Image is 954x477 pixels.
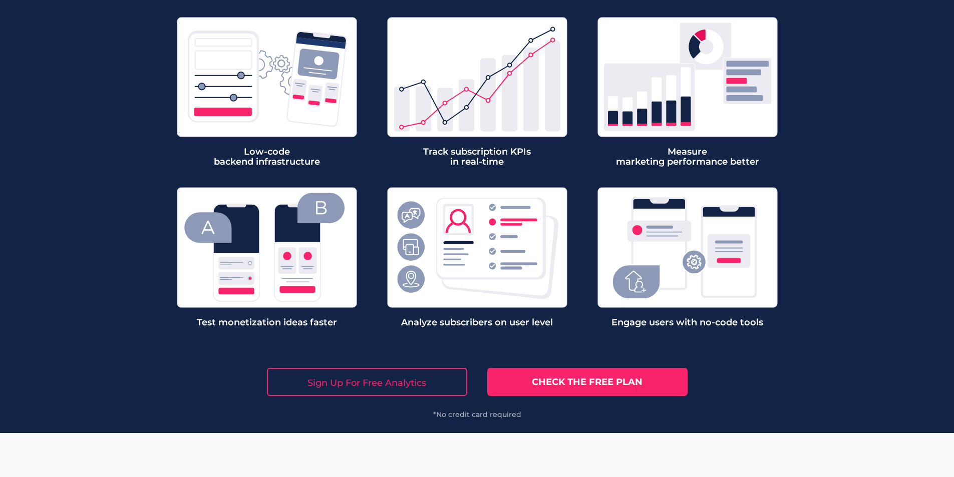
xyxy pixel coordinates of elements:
p: Test monetization ideas faster [177,318,357,328]
p: Analyze subscribers on user level [387,318,567,328]
img: appflow.ai-feature-measure-marketing-performance [597,17,778,138]
img: appflow.ai-feature-user-engagement-tool [597,187,778,308]
p: Low-code backend infrastructure [177,147,357,167]
img: appflow.ai-feature-subscriber-crm [387,187,567,308]
div: *No credit card required [267,411,688,418]
p: Track subscription KPIs in real-time [387,147,567,167]
p: Engage users with no-code tools [597,318,778,328]
img: appflow.ai-feature-subscription-purchase-backend-sdk [177,17,357,138]
a: Sign Up For Free Analytics [267,368,467,396]
p: Measure marketing performance better [597,147,778,167]
img: appflow.ai-feature-real-time-subscritption-data-tracking [387,17,567,138]
a: Check the free plan [487,368,688,396]
img: appflow.ai-feature-paywall-a-b-testing [177,187,357,308]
